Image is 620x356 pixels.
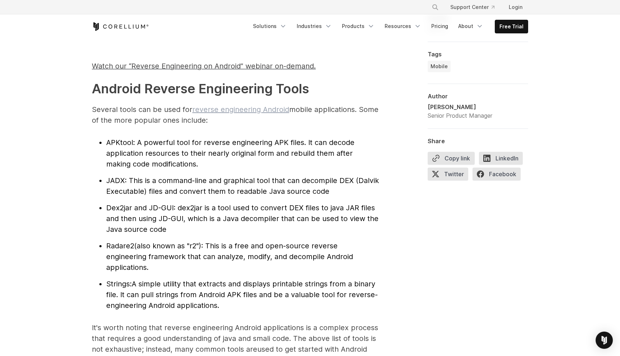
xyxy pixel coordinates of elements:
[428,111,492,120] div: Senior Product Manager
[428,93,528,100] div: Author
[142,345,257,353] span: ; instead, many common tools are
[106,176,125,185] span: JADX
[428,152,475,165] button: Copy link
[428,168,473,183] a: Twitter
[473,168,521,181] span: Facebook
[106,176,379,196] span: : This is a command-line and graphical tool that can decompile DEX (Dalvik Executable) files and ...
[192,105,289,114] a: reverse engineering Android
[106,242,134,250] span: Radare2
[92,81,309,97] strong: Android Reverse Engineering Tools
[106,138,133,147] span: APKtool
[106,280,132,288] span: Strings:
[106,203,379,234] span: : dex2jar is a tool used to convert DEX files to java JAR files and then using JD-GUI, which is a...
[92,65,316,70] a: Watch our “Reverse Engineering on Android” webinar on-demand.
[503,1,528,14] a: Login
[428,51,528,58] div: Tags
[473,168,525,183] a: Facebook
[92,22,149,31] a: Corellium Home
[454,20,488,33] a: About
[142,345,262,353] span: u
[428,168,468,181] span: Twitter
[429,1,442,14] button: Search
[445,1,500,14] a: Support Center
[380,20,426,33] a: Resources
[431,63,448,70] span: Mobile
[106,242,353,272] span: (also known as "r2"): This is a free and open-source reverse engineering framework that can analy...
[292,20,336,33] a: Industries
[479,152,527,168] a: LinkedIn
[428,61,451,72] a: Mobile
[479,152,523,165] span: LinkedIn
[249,20,291,33] a: Solutions
[106,138,354,168] span: : A powerful tool for reverse engineering APK files. It can decode application resources to their...
[249,20,528,33] div: Navigation Menu
[423,1,528,14] div: Navigation Menu
[427,20,452,33] a: Pricing
[92,104,379,126] p: Several tools can be used for mobile applications. Some of the more popular ones include:
[596,332,613,349] div: Open Intercom Messenger
[106,203,174,212] span: Dex2jar and JD-GUI
[495,20,528,33] a: Free Trial
[428,137,528,145] div: Share
[92,62,316,70] span: Watch our “Reverse Engineering on Android” webinar on-demand.
[338,20,379,33] a: Products
[106,280,378,310] span: A simple utility that extracts and displays printable strings from a binary file. It can pull str...
[428,103,492,111] div: [PERSON_NAME]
